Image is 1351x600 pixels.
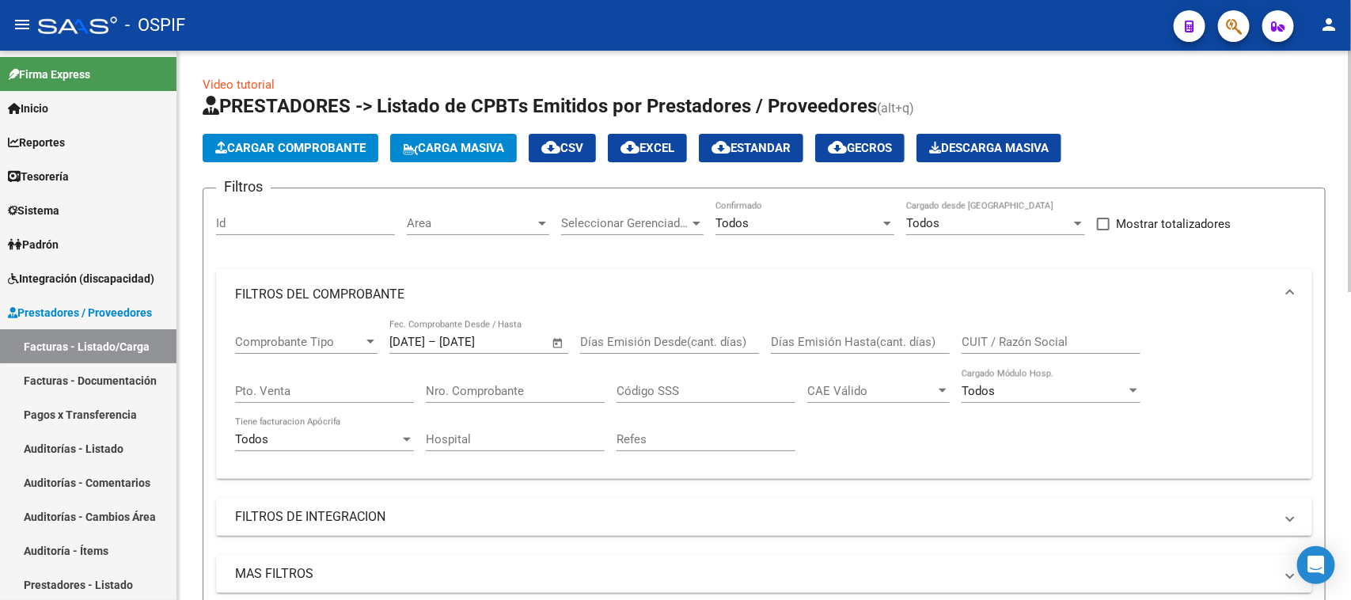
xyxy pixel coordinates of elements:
mat-expansion-panel-header: MAS FILTROS [216,555,1312,593]
span: Prestadores / Proveedores [8,304,152,321]
mat-icon: cloud_download [620,138,639,157]
span: Gecros [828,141,892,155]
mat-panel-title: MAS FILTROS [235,565,1274,583]
span: Descarga Masiva [929,141,1049,155]
span: - OSPIF [125,8,185,43]
span: Reportes [8,134,65,151]
span: – [428,335,436,349]
span: Sistema [8,202,59,219]
h3: Filtros [216,176,271,198]
app-download-masive: Descarga masiva de comprobantes (adjuntos) [916,134,1061,162]
span: Inicio [8,100,48,117]
mat-icon: cloud_download [712,138,731,157]
a: Video tutorial [203,78,275,92]
mat-expansion-panel-header: FILTROS DE INTEGRACION [216,498,1312,536]
input: Fecha fin [439,335,516,349]
mat-icon: cloud_download [541,138,560,157]
button: Cargar Comprobante [203,134,378,162]
span: Integración (discapacidad) [8,270,154,287]
span: Todos [962,384,995,398]
span: Carga Masiva [403,141,504,155]
button: EXCEL [608,134,687,162]
mat-icon: menu [13,15,32,34]
button: Descarga Masiva [916,134,1061,162]
span: Firma Express [8,66,90,83]
mat-icon: cloud_download [828,138,847,157]
span: Area [407,216,535,230]
span: Todos [235,432,268,446]
span: Comprobante Tipo [235,335,363,349]
mat-icon: person [1319,15,1338,34]
span: (alt+q) [877,101,914,116]
button: Carga Masiva [390,134,517,162]
input: Fecha inicio [389,335,425,349]
button: CSV [529,134,596,162]
div: Open Intercom Messenger [1297,546,1335,584]
button: Gecros [815,134,905,162]
mat-panel-title: FILTROS DE INTEGRACION [235,508,1274,526]
span: CAE Válido [807,384,935,398]
span: CSV [541,141,583,155]
button: Estandar [699,134,803,162]
span: Todos [906,216,939,230]
button: Open calendar [549,334,567,352]
span: Cargar Comprobante [215,141,366,155]
span: EXCEL [620,141,674,155]
span: Mostrar totalizadores [1116,215,1231,234]
span: Padrón [8,236,59,253]
span: PRESTADORES -> Listado de CPBTs Emitidos por Prestadores / Proveedores [203,95,877,117]
mat-panel-title: FILTROS DEL COMPROBANTE [235,286,1274,303]
mat-expansion-panel-header: FILTROS DEL COMPROBANTE [216,269,1312,320]
span: Todos [715,216,749,230]
span: Tesorería [8,168,69,185]
div: FILTROS DEL COMPROBANTE [216,320,1312,479]
span: Seleccionar Gerenciador [561,216,689,230]
span: Estandar [712,141,791,155]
